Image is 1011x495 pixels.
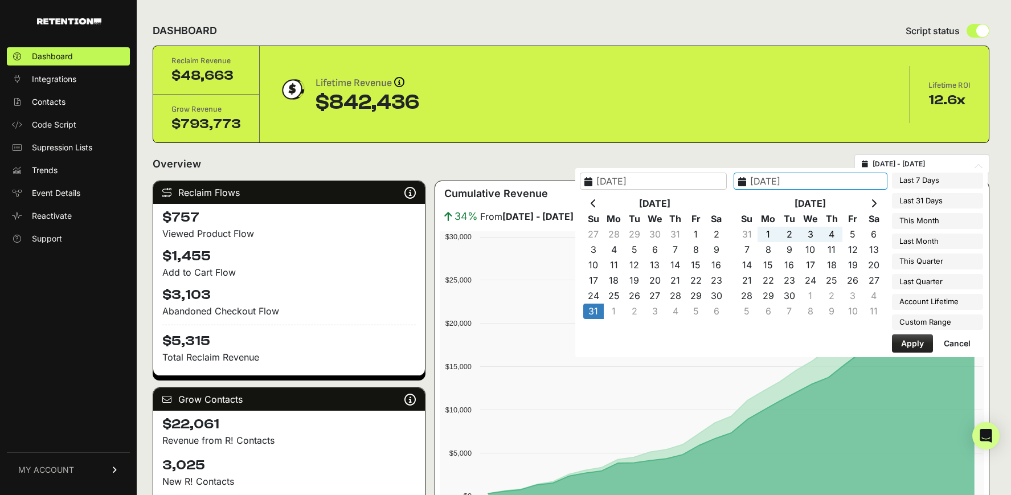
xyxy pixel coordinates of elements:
span: Event Details [32,187,80,199]
td: 2 [624,304,645,319]
td: 12 [624,257,645,273]
td: 17 [800,257,821,273]
td: 11 [863,304,885,319]
span: Contacts [32,96,66,108]
td: 21 [736,273,758,288]
td: 1 [604,304,624,319]
span: From [480,210,574,223]
td: 30 [645,227,665,242]
text: $25,000 [445,276,472,284]
td: 20 [645,273,665,288]
th: Tu [779,211,800,227]
span: 34% [455,208,478,224]
td: 2 [706,227,727,242]
td: 26 [624,288,645,304]
td: 31 [665,227,686,242]
h3: Cumulative Revenue [444,186,548,202]
h2: Overview [153,156,201,172]
td: 5 [736,304,758,319]
h4: $3,103 [162,286,416,304]
li: This Quarter [892,253,983,269]
td: 19 [842,257,863,273]
img: Retention.com [37,18,101,24]
div: Add to Cart Flow [162,265,416,279]
td: 29 [758,288,779,304]
img: dollar-coin-05c43ed7efb7bc0c12610022525b4bbbb207c7efeef5aecc26f025e68dcafac9.png [278,75,306,104]
div: $48,663 [171,67,241,85]
text: $15,000 [445,362,472,371]
td: 27 [645,288,665,304]
td: 28 [665,288,686,304]
div: Reclaim Revenue [171,55,241,67]
td: 6 [645,242,665,257]
td: 7 [665,242,686,257]
button: Apply [892,334,933,353]
div: $793,773 [171,115,241,133]
th: [DATE] [758,196,863,211]
td: 24 [800,273,821,288]
td: 16 [779,257,800,273]
td: 4 [665,304,686,319]
span: Trends [32,165,58,176]
td: 5 [686,304,706,319]
td: 2 [821,288,842,304]
th: Mo [758,211,779,227]
td: 3 [645,304,665,319]
text: $30,000 [445,232,472,241]
h4: 3,025 [162,456,416,474]
div: Grow Contacts [153,388,425,411]
td: 18 [604,273,624,288]
td: 13 [863,242,885,257]
a: Integrations [7,70,130,88]
a: Code Script [7,116,130,134]
div: Open Intercom Messenger [972,422,1000,449]
td: 11 [604,257,624,273]
a: Reactivate [7,207,130,225]
td: 28 [604,227,624,242]
h4: $757 [162,208,416,227]
td: 29 [686,288,706,304]
td: 8 [800,304,821,319]
th: Su [736,211,758,227]
div: Lifetime Revenue [316,75,419,91]
th: Th [665,211,686,227]
p: Total Reclaim Revenue [162,350,416,364]
td: 20 [863,257,885,273]
text: $10,000 [445,406,472,414]
td: 8 [758,242,779,257]
td: 27 [863,273,885,288]
td: 23 [706,273,727,288]
td: 1 [686,227,706,242]
td: 3 [583,242,604,257]
li: This Month [892,213,983,229]
td: 2 [779,227,800,242]
td: 14 [736,257,758,273]
td: 30 [706,288,727,304]
td: 26 [842,273,863,288]
td: 23 [779,273,800,288]
td: 14 [665,257,686,273]
h4: $1,455 [162,247,416,265]
span: Script status [906,24,960,38]
td: 17 [583,273,604,288]
th: Mo [604,211,624,227]
td: 4 [821,227,842,242]
h4: $22,061 [162,415,416,433]
strong: [DATE] - [DATE] [502,211,574,222]
span: Code Script [32,119,76,130]
div: Reclaim Flows [153,181,425,204]
td: 7 [736,242,758,257]
a: Support [7,230,130,248]
a: Trends [7,161,130,179]
th: Sa [706,211,727,227]
span: Support [32,233,62,244]
td: 6 [863,227,885,242]
a: Dashboard [7,47,130,66]
td: 1 [800,288,821,304]
td: 18 [821,257,842,273]
span: Dashboard [32,51,73,62]
td: 9 [821,304,842,319]
span: Reactivate [32,210,72,222]
td: 11 [821,242,842,257]
text: $20,000 [445,319,472,328]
